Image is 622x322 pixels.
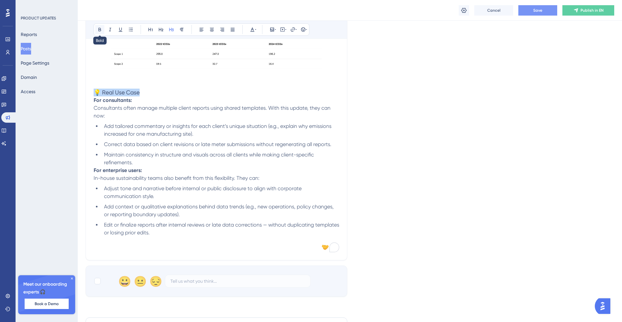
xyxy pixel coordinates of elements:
[21,16,56,21] div: PRODUCT UPDATES
[533,8,542,13] span: Save
[25,299,69,309] button: Book a Demo
[518,5,557,16] button: Save
[487,8,501,13] span: Cancel
[595,296,614,316] iframe: UserGuiding AI Assistant Launcher
[21,29,37,40] button: Reports
[94,175,259,181] span: In-house sustainability teams also benefit from this flexibility. They can:
[21,43,31,55] button: Posts
[94,105,332,119] span: Consultants often manage multiple client reports using shared templates. With this update, they c...
[94,167,142,173] strong: For enterprise users:
[104,141,331,147] span: Correct data based on client revisions or late meter submissions without regenerating all reports.
[474,5,513,16] button: Cancel
[104,185,303,199] span: Adjust tone and narrative before internal or public disclosure to align with corporate communicat...
[94,97,132,103] strong: For consultants:
[104,222,340,236] span: Edit or finalize reports after internal reviews or late data corrections — without duplicating te...
[23,280,70,296] span: Meet our onboarding experts 🎧
[21,71,37,83] button: Domain
[21,57,49,69] button: Page Settings
[104,204,335,217] span: Add context or qualitative explanations behind data trends (e.g., new operations, policy changes,...
[562,5,614,16] button: Publish in EN
[104,152,315,166] span: Maintain consistency in structure and visuals across all clients while making client-specific ref...
[104,123,333,137] span: Add tailored commentary or insights for each client’s unique situation (e.g., explain why emissio...
[581,8,604,13] span: Publish in EN
[94,89,140,96] span: 💡 Real Use Case
[21,86,35,97] button: Access
[35,301,59,306] span: Book a Demo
